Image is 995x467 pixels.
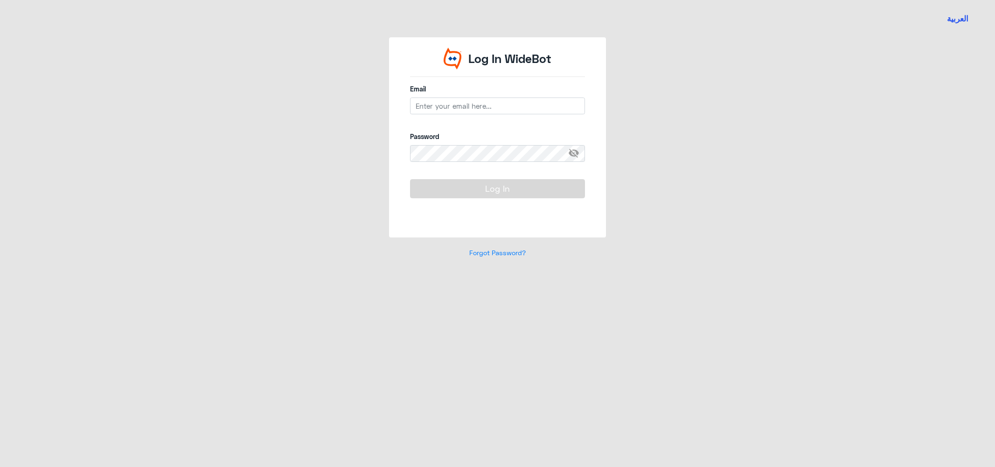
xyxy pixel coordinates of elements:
p: Log In WideBot [468,50,551,68]
input: Enter your email here... [410,98,585,114]
button: Log In [410,179,585,198]
img: Widebot Logo [444,48,461,70]
span: visibility_off [568,145,585,162]
label: Email [410,84,585,94]
a: Forgot Password? [469,249,526,257]
button: العربية [947,13,968,25]
label: Password [410,132,585,141]
a: Switch language [941,7,974,30]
